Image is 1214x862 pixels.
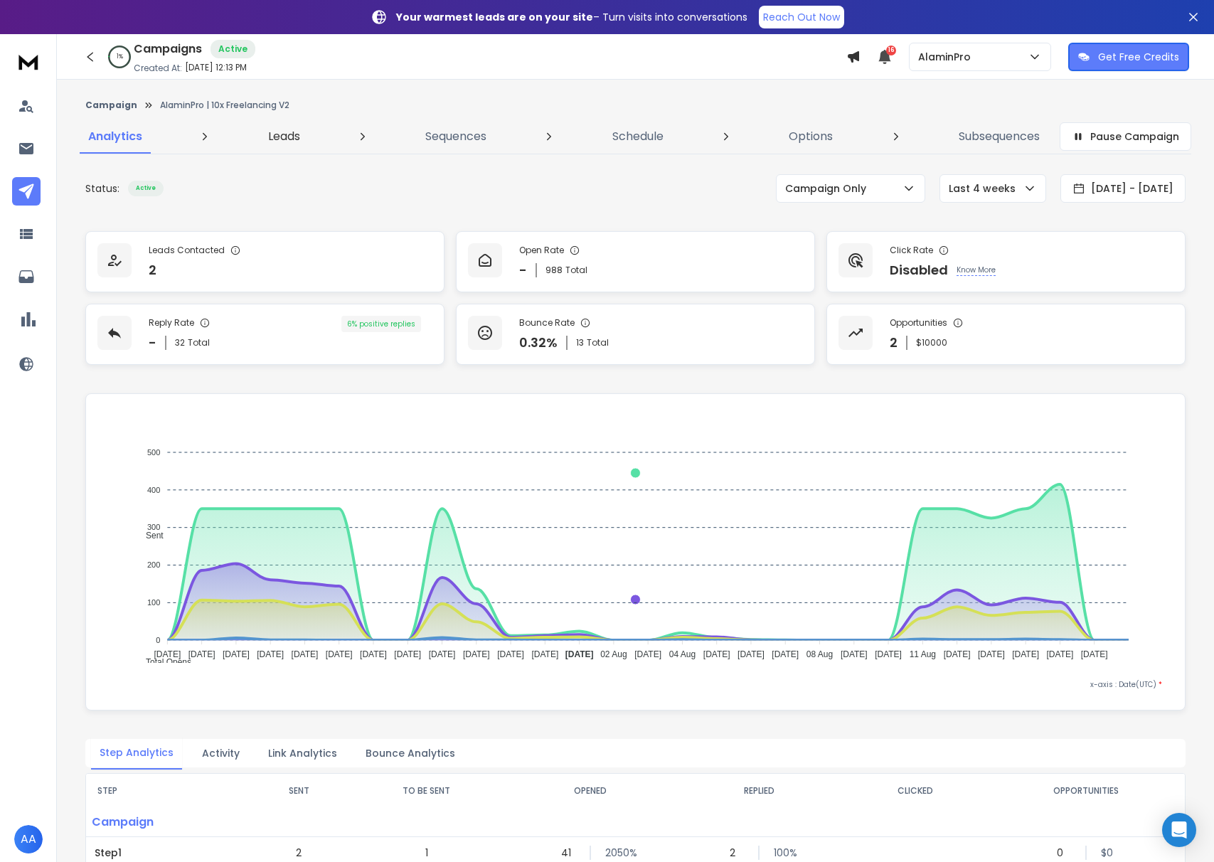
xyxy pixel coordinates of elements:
tspan: [DATE] [944,649,971,659]
p: – Turn visits into conversations [396,10,747,24]
tspan: 400 [147,486,160,494]
span: Total Opens [135,657,191,667]
tspan: [DATE] [154,649,181,659]
p: Options [789,128,833,145]
tspan: [DATE] [1047,649,1074,659]
span: 32 [175,337,185,348]
tspan: [DATE] [257,649,284,659]
tspan: 100 [147,598,160,607]
button: Link Analytics [260,738,346,769]
tspan: [DATE] [188,649,215,659]
button: Activity [193,738,248,769]
button: Campaign [85,100,137,111]
button: Pause Campaign [1060,122,1191,151]
tspan: 500 [147,448,160,457]
p: - [149,333,156,353]
tspan: [DATE] [978,649,1005,659]
h1: Campaigns [134,41,202,58]
p: 2050 % [605,846,619,860]
th: SENT [250,774,348,808]
th: TO BE SENT [348,774,506,808]
tspan: [DATE] [326,649,353,659]
p: Get Free Credits [1098,50,1179,64]
div: Active [128,181,164,196]
tspan: 08 Aug [806,649,833,659]
tspan: [DATE] [1012,649,1039,659]
p: 2 [296,846,302,860]
div: 6 % positive replies [341,316,421,332]
tspan: [DATE] [292,649,319,659]
p: Reply Rate [149,317,194,329]
button: [DATE] - [DATE] [1060,174,1186,203]
p: Schedule [612,128,664,145]
p: 1 [425,846,428,860]
tspan: [DATE] [360,649,387,659]
p: Bounce Rate [519,317,575,329]
p: 2 [730,846,744,860]
tspan: [DATE] [463,649,490,659]
a: Subsequences [950,119,1048,154]
th: OPPORTUNITIES [987,774,1185,808]
tspan: [DATE] [497,649,524,659]
p: AlaminPro [918,50,976,64]
p: $ 10000 [916,337,947,348]
th: OPENED [506,774,675,808]
p: Reach Out Now [763,10,840,24]
tspan: [DATE] [429,649,456,659]
p: [DATE] 12:13 PM [185,62,247,73]
a: Opportunities2$10000 [826,304,1186,365]
p: Step 1 [95,846,242,860]
span: 988 [545,265,563,276]
button: Get Free Credits [1068,43,1189,71]
p: Sequences [425,128,486,145]
a: Options [780,119,841,154]
p: Disabled [890,260,948,280]
tspan: [DATE] [738,649,765,659]
p: AlaminPro | 10x Freelancing V2 [160,100,289,111]
span: 13 [576,337,584,348]
span: Total [587,337,609,348]
tspan: [DATE] [772,649,799,659]
span: Total [188,337,210,348]
button: Step Analytics [91,737,182,770]
span: 16 [886,46,896,55]
p: Leads [268,128,300,145]
div: Active [211,40,255,58]
div: Open Intercom Messenger [1162,813,1196,847]
p: Created At: [134,63,182,74]
tspan: 200 [147,560,160,569]
p: x-axis : Date(UTC) [109,679,1162,690]
a: Bounce Rate0.32%13Total [456,304,815,365]
p: Opportunities [890,317,947,329]
tspan: 04 Aug [669,649,696,659]
tspan: [DATE] [1081,649,1108,659]
img: logo [14,48,43,75]
tspan: [DATE] [531,649,558,659]
p: Last 4 weeks [949,181,1021,196]
p: - [519,260,527,280]
tspan: 0 [156,636,160,644]
a: Schedule [604,119,672,154]
p: Subsequences [959,128,1040,145]
a: Leads [260,119,309,154]
a: Reach Out Now [759,6,844,28]
tspan: [DATE] [394,649,421,659]
p: 0.32 % [519,333,558,353]
th: REPLIED [674,774,843,808]
tspan: [DATE] [841,649,868,659]
p: 100 % [774,846,788,860]
tspan: [DATE] [703,649,730,659]
a: Sequences [417,119,495,154]
tspan: [DATE] [565,649,594,659]
th: STEP [86,774,250,808]
p: Click Rate [890,245,933,256]
p: 0 [1057,846,1071,860]
th: CLICKED [843,774,987,808]
a: Open Rate-988Total [456,231,815,292]
p: 41 [561,846,575,860]
tspan: [DATE] [634,649,661,659]
button: AA [14,825,43,853]
p: Know More [957,265,996,276]
p: Status: [85,181,119,196]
